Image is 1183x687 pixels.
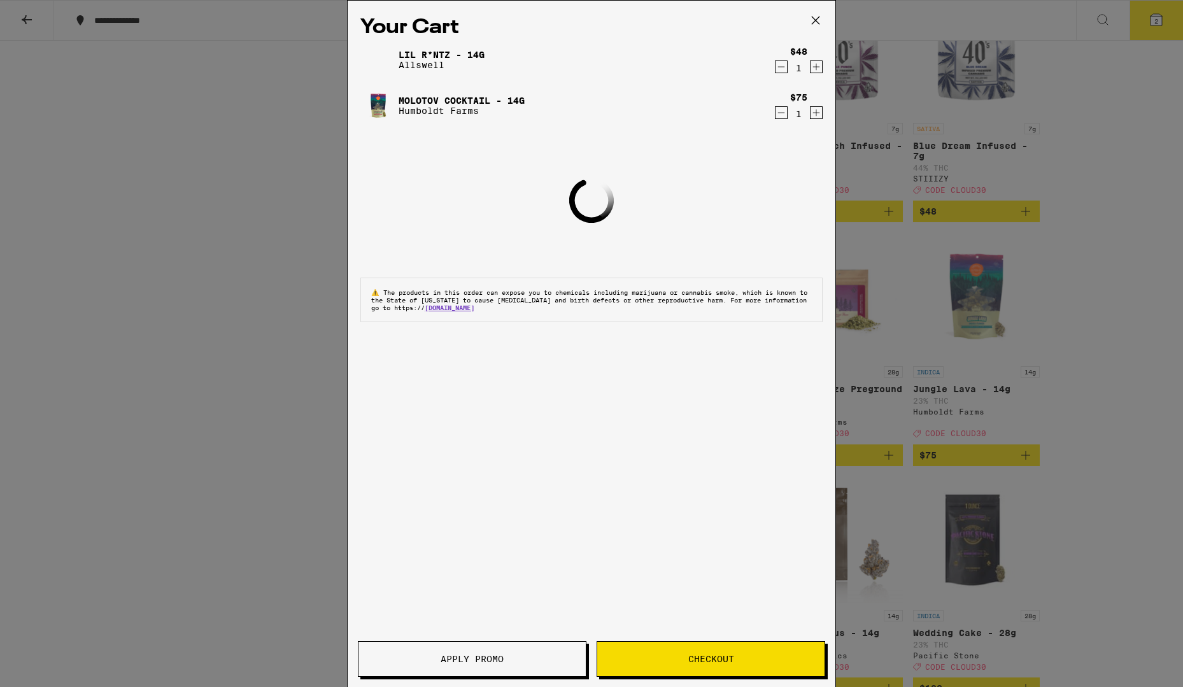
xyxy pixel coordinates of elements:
[441,655,504,663] span: Apply Promo
[775,106,788,119] button: Decrement
[425,304,474,311] a: [DOMAIN_NAME]
[399,50,485,60] a: Lil R*ntz - 14g
[399,96,525,106] a: Molotov Cocktail - 14g
[360,42,396,78] img: Lil R*ntz - 14g
[810,60,823,73] button: Increment
[790,63,807,73] div: 1
[358,641,586,677] button: Apply Promo
[790,109,807,119] div: 1
[790,46,807,57] div: $48
[360,88,396,124] img: Molotov Cocktail - 14g
[360,13,823,42] h2: Your Cart
[8,9,92,19] span: Hi. Need any help?
[688,655,734,663] span: Checkout
[371,288,807,311] span: The products in this order can expose you to chemicals including marijuana or cannabis smoke, whi...
[597,641,825,677] button: Checkout
[399,106,525,116] p: Humboldt Farms
[775,60,788,73] button: Decrement
[399,60,485,70] p: Allswell
[371,288,383,296] span: ⚠️
[810,106,823,119] button: Increment
[790,92,807,103] div: $75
